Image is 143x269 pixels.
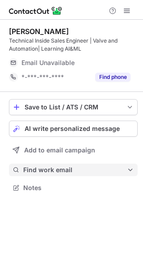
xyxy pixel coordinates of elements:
[24,147,95,154] span: Add to email campaign
[9,164,138,176] button: Find work email
[9,5,63,16] img: ContactOut v5.3.10
[21,59,75,67] span: Email Unavailable
[9,27,69,36] div: [PERSON_NAME]
[25,104,122,111] div: Save to List / ATS / CRM
[9,182,138,194] button: Notes
[9,99,138,115] button: save-profile-one-click
[95,73,130,82] button: Reveal Button
[23,184,134,192] span: Notes
[9,37,138,53] div: Technical Inside Sales Engineer | Valve and Automation| Learning AI&ML
[9,142,138,158] button: Add to email campaign
[25,125,120,132] span: AI write personalized message
[9,121,138,137] button: AI write personalized message
[23,166,127,174] span: Find work email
